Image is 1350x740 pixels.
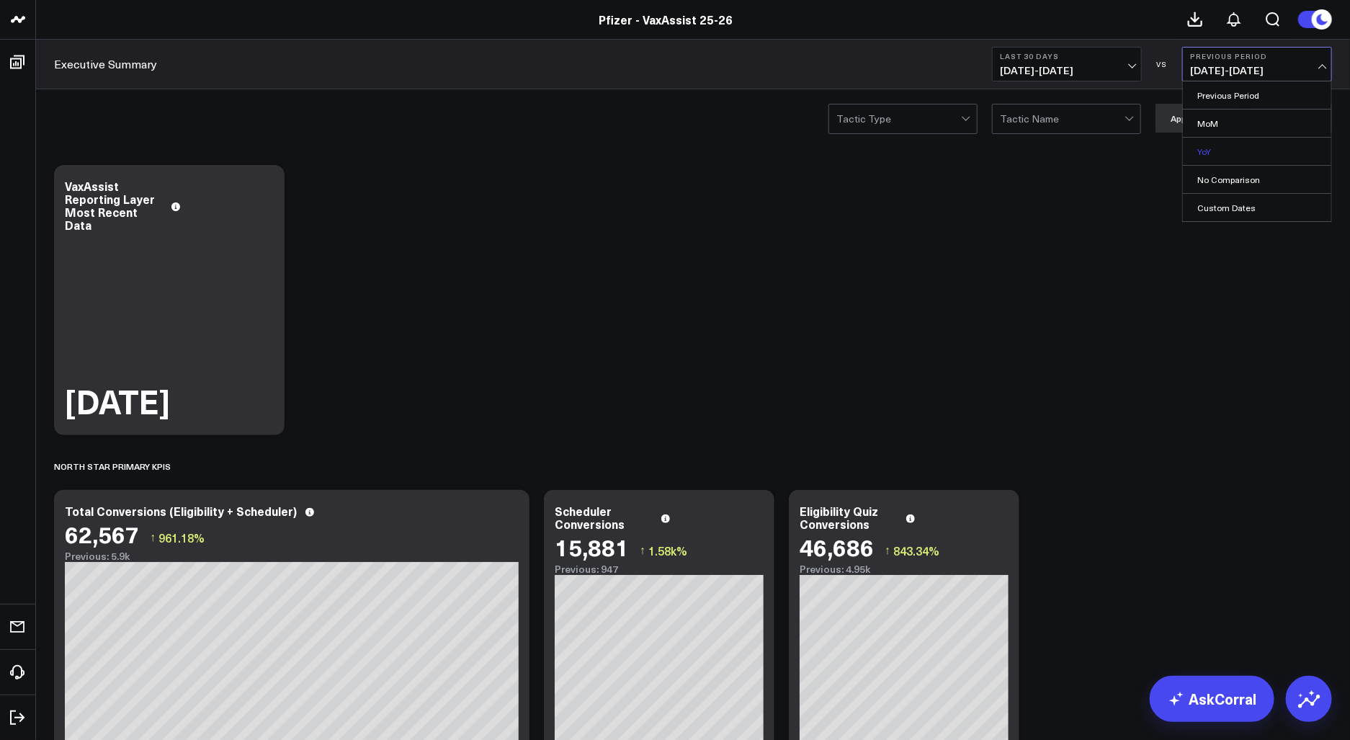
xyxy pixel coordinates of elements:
button: Previous Period[DATE]-[DATE] [1182,47,1332,81]
a: Executive Summary [54,56,157,72]
div: 62,567 [65,521,139,547]
a: Custom Dates [1183,194,1331,221]
span: 1.58k% [648,543,687,558]
div: [DATE] [65,385,170,417]
span: ↑ [150,528,156,547]
div: Previous: 4.95k [800,563,1009,575]
a: MoM [1183,110,1331,137]
b: Last 30 Days [1000,52,1134,61]
span: [DATE] - [DATE] [1190,65,1324,76]
div: VaxAssist Reporting Layer Most Recent Data [65,179,163,231]
span: ↑ [640,541,645,560]
a: YoY [1183,138,1331,165]
div: North Star Primary KPIs [54,450,171,483]
span: 843.34% [893,543,939,558]
span: 961.18% [158,530,205,545]
div: VS [1149,60,1175,68]
div: Previous: 5.9k [65,550,519,562]
b: Previous Period [1190,52,1324,61]
span: [DATE] - [DATE] [1000,65,1134,76]
button: Last 30 Days[DATE]-[DATE] [992,47,1142,81]
a: No Comparison [1183,166,1331,193]
div: 15,881 [555,534,629,560]
div: Total Conversions (Eligibility + Scheduler) [65,504,297,517]
div: Previous: 947 [555,563,764,575]
span: ↑ [885,541,890,560]
a: AskCorral [1150,676,1274,722]
div: Eligibility Quiz Conversions [800,504,898,530]
div: Scheduler Conversions [555,504,653,530]
div: 46,686 [800,534,874,560]
a: Previous Period [1183,81,1331,109]
a: Pfizer - VaxAssist 25-26 [599,12,733,27]
button: Apply Filters [1155,104,1237,133]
